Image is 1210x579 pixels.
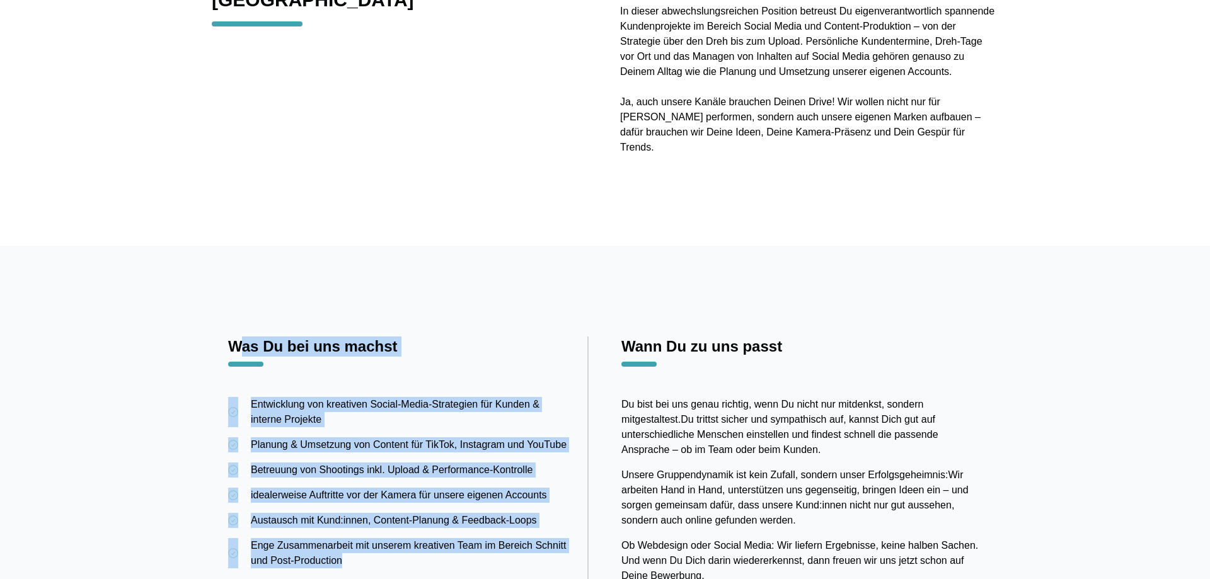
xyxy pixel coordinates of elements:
[251,462,533,478] p: Betreuung von Shootings inkl. Upload & Performance-Kontrolle
[228,437,238,452] img: Check-Icon
[251,488,547,503] p: idealerweise Auftritte vor der Kamera für unsere eigenen Accounts
[251,437,567,452] p: Planung & Umsetzung von Content für TikTok, Instagram und YouTube
[621,467,982,528] p: Unsere Gruppendynamik ist kein Zufall, sondern unser Erfolgsgeheimnis:Wir arbeiten Hand in Hand, ...
[251,397,572,427] p: Entwicklung von kreativen Social-Media-Strategien für Kunden & interne Projekte
[251,513,537,528] p: Austausch mit Kund:innen, Content-Planung & Feedback-Loops
[228,336,572,357] h3: Was Du bei uns machst
[251,538,572,568] p: Enge Zusammenarbeit mit unserem kreativen Team im Bereich Schnitt und Post-Production
[621,397,982,457] p: Du bist bei uns genau richtig, wenn Du nicht nur mitdenkst, sondern mitgestaltest.Du trittst sich...
[228,397,238,427] img: Check-Icon
[228,538,238,568] img: Check-Icon
[620,95,998,155] p: Ja, auch unsere Kanäle brauchen Deinen Drive! Wir wollen nicht nur für [PERSON_NAME] performen, s...
[620,4,998,79] p: In dieser abwechslungsreichen Position betreust Du eigenverantwortlich spannende Kundenprojekte i...
[621,336,982,357] h3: Wann Du zu uns passt
[228,488,238,503] img: Check-Icon
[228,462,238,478] img: Check-Icon
[228,513,238,528] img: Check-Icon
